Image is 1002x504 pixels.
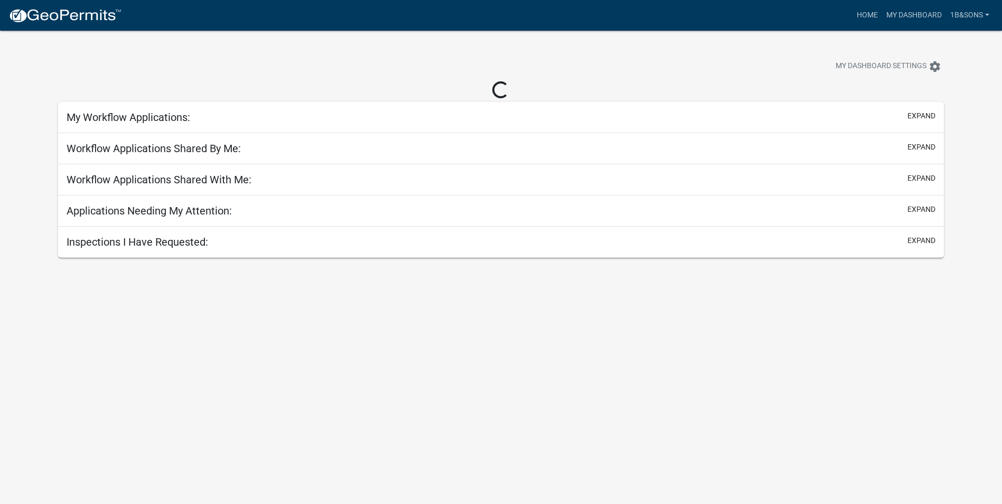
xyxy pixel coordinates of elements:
button: expand [907,110,935,122]
a: Home [853,5,882,25]
button: expand [907,204,935,215]
i: settings [929,60,941,73]
h5: Workflow Applications Shared With Me: [67,173,251,186]
button: My Dashboard Settingssettings [827,56,950,77]
a: My Dashboard [882,5,946,25]
button: expand [907,173,935,184]
button: expand [907,142,935,153]
h5: Inspections I Have Requested: [67,236,208,248]
span: My Dashboard Settings [836,60,926,73]
a: 1B&Sons [946,5,994,25]
button: expand [907,235,935,246]
h5: Workflow Applications Shared By Me: [67,142,241,155]
h5: My Workflow Applications: [67,111,190,124]
h5: Applications Needing My Attention: [67,204,232,217]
